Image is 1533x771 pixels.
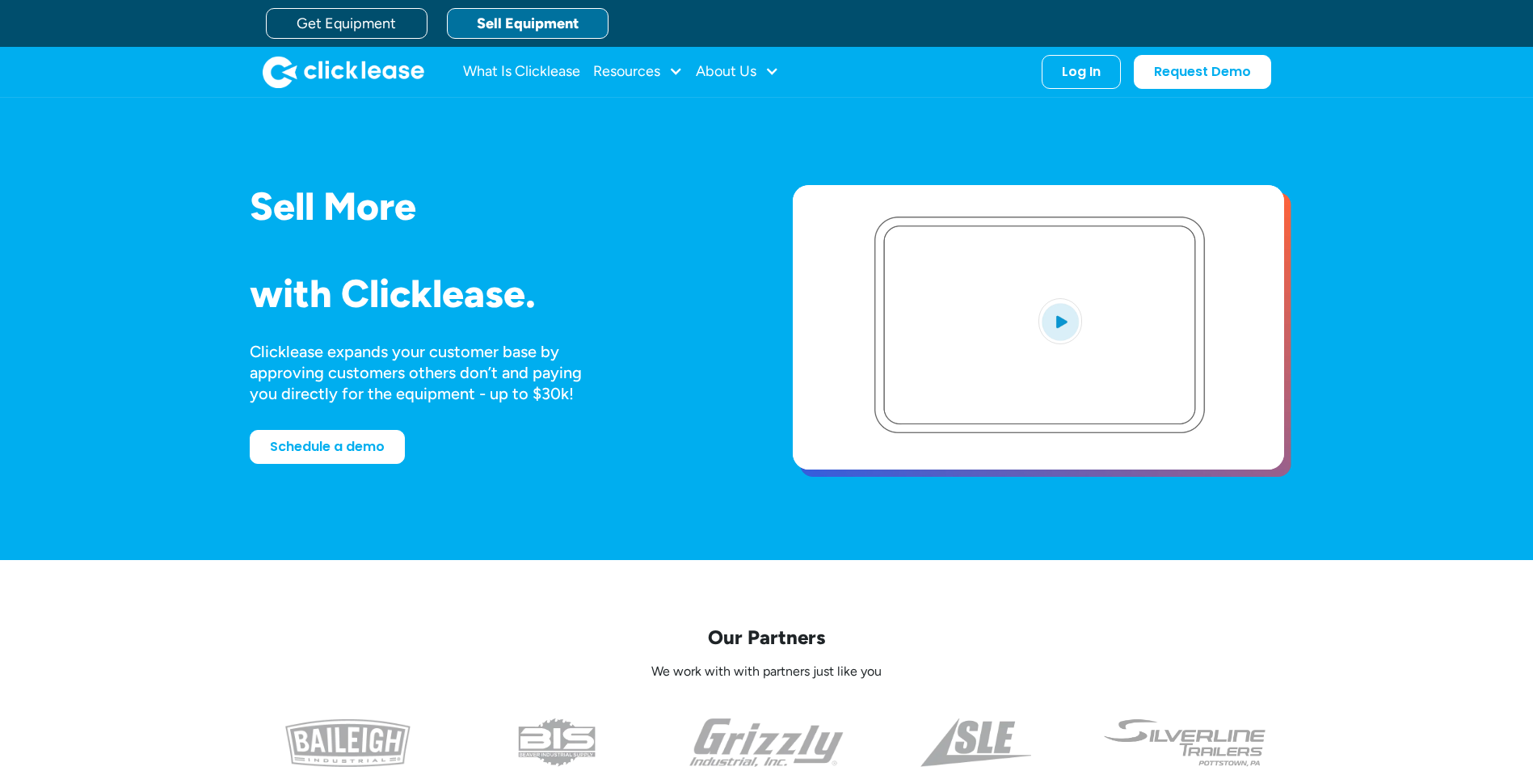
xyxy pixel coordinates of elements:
[250,664,1284,680] p: We work with with partners just like you
[250,185,741,228] h1: Sell More
[250,430,405,464] a: Schedule a demo
[1038,298,1082,343] img: Blue play button logo on a light blue circular background
[250,272,741,315] h1: with Clicklease.
[696,56,779,88] div: About Us
[793,185,1284,470] a: open lightbox
[1102,718,1268,767] img: undefined
[1062,64,1101,80] div: Log In
[250,341,612,404] div: Clicklease expands your customer base by approving customers others don’t and paying you directly...
[593,56,683,88] div: Resources
[920,718,1031,767] img: a black and white photo of the side of a triangle
[250,625,1284,650] p: Our Partners
[263,56,424,88] img: Clicklease logo
[266,8,427,39] a: Get Equipment
[1134,55,1271,89] a: Request Demo
[263,56,424,88] a: home
[463,56,580,88] a: What Is Clicklease
[689,718,844,767] img: the grizzly industrial inc logo
[518,718,596,767] img: the logo for beaver industrial supply
[447,8,609,39] a: Sell Equipment
[285,718,411,767] img: baileigh logo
